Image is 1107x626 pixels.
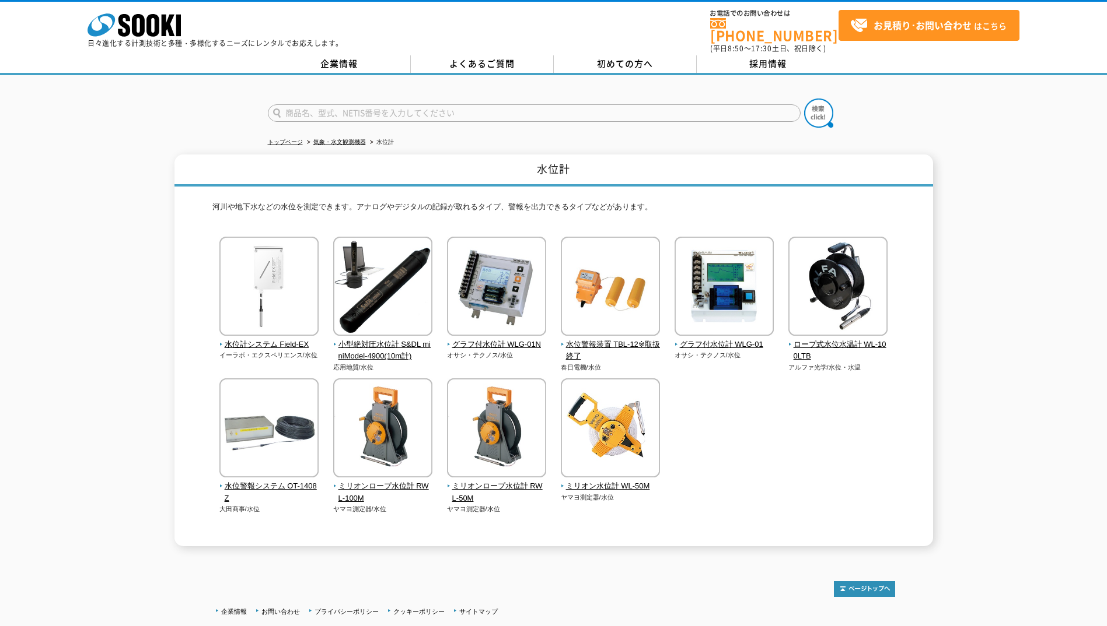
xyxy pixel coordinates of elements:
input: 商品名、型式、NETIS番号を入力してください [268,104,801,122]
a: ミリオンロープ水位計 RWL-50M [447,469,547,504]
span: ロープ式水位水温計 WL-100LTB [788,339,888,363]
p: 春日電機/水位 [561,363,661,372]
img: ミリオンロープ水位計 RWL-50M [447,378,546,480]
p: オサシ・テクノス/水位 [447,350,547,360]
a: プライバシーポリシー [315,608,379,615]
a: 小型絶対圧水位計 S&DL miniModel-4900(10m計) [333,328,433,363]
img: トップページへ [834,581,895,597]
a: ロープ式水位水温計 WL-100LTB [788,328,888,363]
a: 企業情報 [268,55,411,73]
img: btn_search.png [804,99,833,128]
a: トップページ [268,139,303,145]
p: 大田商事/水位 [219,504,319,514]
a: 採用情報 [697,55,840,73]
span: 17:30 [751,43,772,54]
span: (平日 ～ 土日、祝日除く) [710,43,826,54]
p: ヤマヨ測定器/水位 [447,504,547,514]
a: よくあるご質問 [411,55,554,73]
span: グラフ付水位計 WLG-01N [447,339,547,351]
p: アルファ光学/水位・水温 [788,363,888,372]
a: ミリオン水位計 WL-50M [561,469,661,493]
span: 初めての方へ [597,57,653,70]
p: オサシ・テクノス/水位 [675,350,774,360]
h1: 水位計 [174,154,933,187]
span: ミリオンロープ水位計 RWL-100M [333,480,433,505]
a: 水位警報システム OT-1408Z [219,469,319,504]
a: 水位警報装置 TBL-12※取扱終了 [561,328,661,363]
li: 水位計 [368,136,394,149]
p: イーラボ・エクスペリエンス/水位 [219,350,319,360]
span: ミリオンロープ水位計 RWL-50M [447,480,547,505]
img: ロープ式水位水温計 WL-100LTB [788,237,888,339]
img: 小型絶対圧水位計 S&DL miniModel-4900(10m計) [333,237,432,339]
p: ヤマヨ測定器/水位 [333,504,433,514]
img: グラフ付水位計 WLG-01N [447,237,546,339]
img: 水位警報システム OT-1408Z [219,378,319,480]
img: ミリオンロープ水位計 RWL-100M [333,378,432,480]
p: 応用地質/水位 [333,363,433,372]
img: 水位計システム Field-EX [219,237,319,339]
img: 水位警報装置 TBL-12※取扱終了 [561,237,660,339]
a: [PHONE_NUMBER] [710,18,839,42]
a: 企業情報 [221,608,247,615]
span: 8:50 [728,43,744,54]
span: お電話でのお問い合わせは [710,10,839,17]
p: 河川や地下水などの水位を測定できます。アナログやデジタルの記録が取れるタイプ、警報を出力できるタイプなどがあります。 [212,201,895,219]
span: 水位計システム Field-EX [219,339,319,351]
a: サイトマップ [459,608,498,615]
a: クッキーポリシー [393,608,445,615]
a: グラフ付水位計 WLG-01N [447,328,547,351]
p: 日々進化する計測技術と多種・多様化するニーズにレンタルでお応えします。 [88,40,343,47]
img: グラフ付水位計 WLG-01 [675,237,774,339]
a: ミリオンロープ水位計 RWL-100M [333,469,433,504]
span: はこちら [850,17,1007,34]
span: 水位警報装置 TBL-12※取扱終了 [561,339,661,363]
span: グラフ付水位計 WLG-01 [675,339,774,351]
a: 初めての方へ [554,55,697,73]
p: ヤマヨ測定器/水位 [561,493,661,502]
span: 小型絶対圧水位計 S&DL miniModel-4900(10m計) [333,339,433,363]
a: グラフ付水位計 WLG-01 [675,328,774,351]
a: お問い合わせ [261,608,300,615]
img: ミリオン水位計 WL-50M [561,378,660,480]
a: 水位計システム Field-EX [219,328,319,351]
span: ミリオン水位計 WL-50M [561,480,661,493]
strong: お見積り･お問い合わせ [874,18,972,32]
a: 気象・水文観測機器 [313,139,366,145]
span: 水位警報システム OT-1408Z [219,480,319,505]
a: お見積り･お問い合わせはこちら [839,10,1019,41]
